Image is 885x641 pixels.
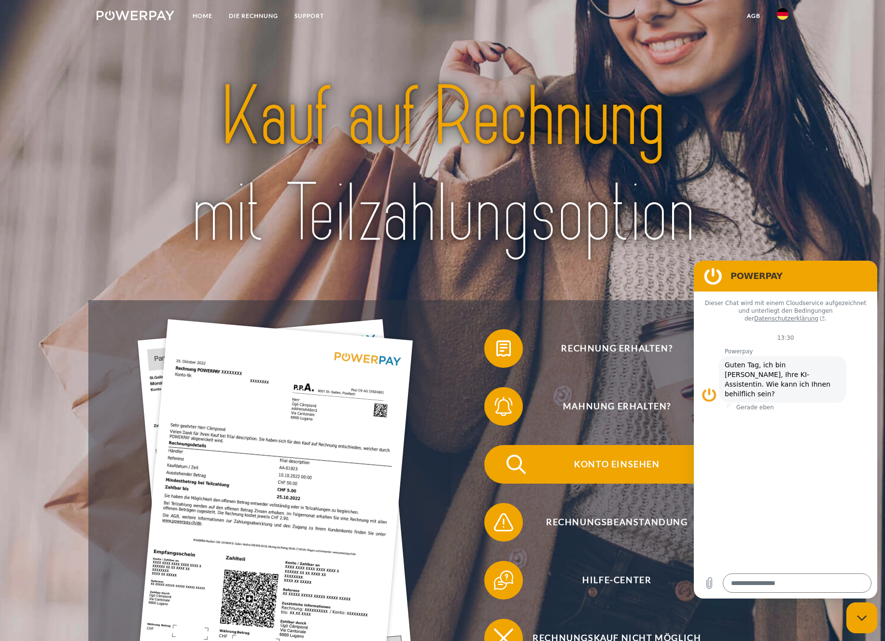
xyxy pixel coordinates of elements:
[184,7,221,25] a: Home
[499,503,735,542] span: Rechnungsbeanstandung
[484,329,735,368] button: Rechnung erhalten?
[286,7,332,25] a: SUPPORT
[131,64,754,267] img: title-powerpay_de.svg
[846,602,877,633] iframe: Schaltfläche zum Öffnen des Messaging-Fensters; Konversation läuft
[504,452,528,476] img: qb_search.svg
[484,503,735,542] button: Rechnungsbeanstandung
[499,445,735,484] span: Konto einsehen
[484,561,735,599] button: Hilfe-Center
[492,568,516,592] img: qb_help.svg
[492,336,516,361] img: qb_bill.svg
[499,387,735,426] span: Mahnung erhalten?
[221,7,286,25] a: DIE RECHNUNG
[97,11,174,20] img: logo-powerpay-white.svg
[499,561,735,599] span: Hilfe-Center
[694,261,877,599] iframe: Messaging-Fenster
[499,329,735,368] span: Rechnung erhalten?
[484,387,735,426] button: Mahnung erhalten?
[777,8,788,20] img: de
[492,394,516,418] img: qb_bell.svg
[739,7,769,25] a: agb
[484,445,735,484] button: Konto einsehen
[492,510,516,534] img: qb_warning.svg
